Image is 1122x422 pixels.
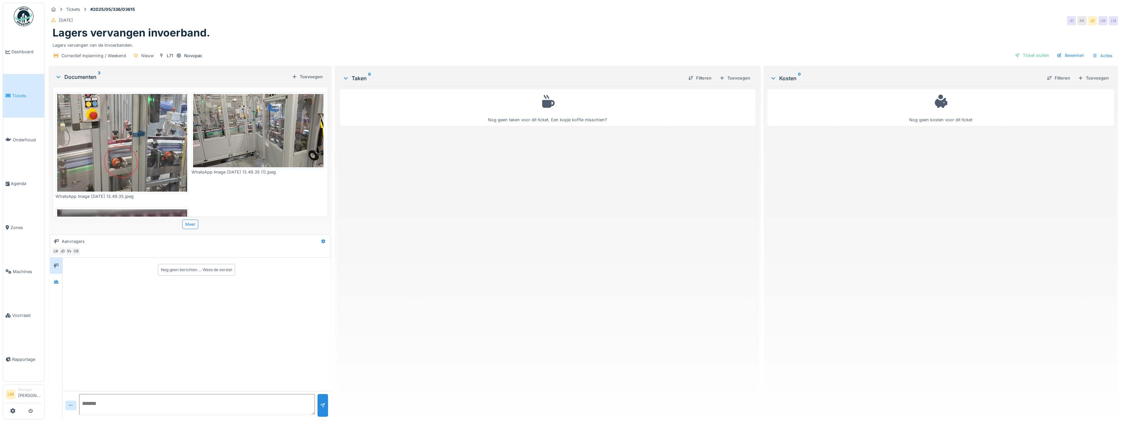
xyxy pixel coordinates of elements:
[13,137,42,143] span: Onderhoud
[184,53,202,59] div: Novopac
[1067,16,1076,25] div: JD
[368,74,371,82] sup: 0
[13,269,42,275] span: Machines
[3,338,44,382] a: Rapportage
[11,224,42,231] span: Zones
[1077,16,1087,25] div: AK
[3,249,44,293] a: Machines
[3,206,44,250] a: Zones
[1054,51,1087,60] div: Bewerken
[53,27,210,39] h1: Lagers vervangen invoerband.
[770,74,1042,82] div: Kosten
[98,73,100,81] sup: 3
[1098,16,1108,25] div: LM
[289,72,325,81] div: Toevoegen
[3,162,44,206] a: Agenda
[798,74,801,82] sup: 0
[193,94,323,167] img: gcqmorc895ig33spm51p5esw9433
[53,39,1114,48] div: Lagers vervangen van de invoerbanden.
[1012,51,1052,60] div: Ticket sluiten
[61,53,126,59] div: Correctief Inplanning / Weekend
[717,74,753,82] div: Toevoegen
[1044,74,1073,82] div: Filteren
[3,74,44,118] a: Tickets
[3,293,44,338] a: Voorraad
[141,53,154,59] div: Nieuw
[1089,51,1115,60] div: Acties
[342,74,683,82] div: Taken
[1075,74,1111,82] div: Toevoegen
[59,17,73,23] div: [DATE]
[58,247,67,256] div: JD
[1088,16,1097,25] div: JD
[1109,16,1118,25] div: LM
[686,74,714,82] div: Filteren
[57,209,187,383] img: 7l40oorjuik4yfglxh85a25gnlj6
[52,247,61,256] div: LM
[344,92,751,123] div: Nog geen taken voor dit ticket. Een kopje koffie misschien?
[88,6,138,12] strong: #2025/05/336/03615
[3,118,44,162] a: Onderhoud
[772,92,1110,123] div: Nog geen kosten voor dit ticket
[6,387,42,403] a: LM Manager[PERSON_NAME]
[11,49,42,55] span: Dashboard
[62,238,85,245] div: Aanvragers
[55,193,189,199] div: WhatsApp Image [DATE] 13.49.35.jpeg
[6,389,15,399] li: LM
[191,169,325,175] div: WhatsApp Image [DATE] 13.49.35 (1).jpeg
[71,247,80,256] div: CB
[12,312,42,318] span: Voorraad
[18,387,42,401] li: [PERSON_NAME]
[11,180,42,187] span: Agenda
[18,387,42,392] div: Manager
[66,6,80,12] div: Tickets
[167,53,173,59] div: L71
[57,94,187,192] img: vo6fljaiz6oohz5mbildr3maoyg7
[55,73,289,81] div: Documenten
[3,30,44,74] a: Dashboard
[14,7,33,26] img: Badge_color-CXgf-gQk.svg
[12,356,42,363] span: Rapportage
[65,247,74,256] div: SV
[161,267,232,273] div: Nog geen berichten … Wees de eerste!
[12,93,42,99] span: Tickets
[182,220,198,229] div: Meer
